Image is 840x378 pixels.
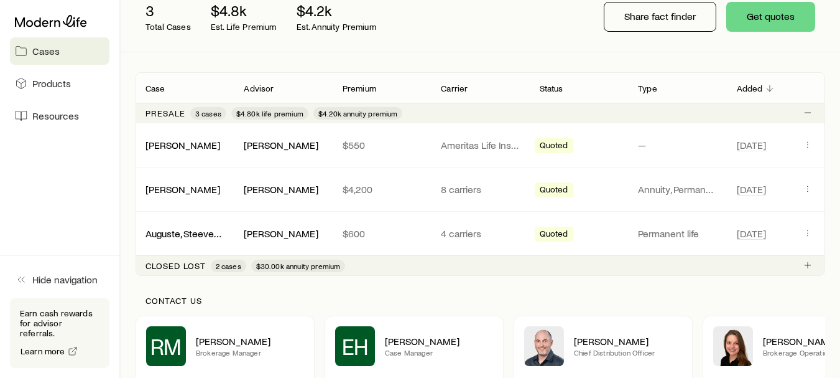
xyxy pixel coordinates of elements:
[737,183,766,196] span: [DATE]
[574,335,682,347] p: [PERSON_NAME]
[342,334,369,359] span: EH
[150,334,182,359] span: RM
[638,139,716,151] p: —
[441,139,519,151] p: Ameritas Life Insurance Corp. (Ameritas)
[20,308,99,338] p: Earn cash rewards for advisor referrals.
[638,83,657,93] p: Type
[145,139,220,152] div: [PERSON_NAME]
[136,72,825,276] div: Client cases
[343,227,421,240] p: $600
[638,227,716,240] p: Permanent life
[145,261,206,271] p: Closed lost
[244,83,274,93] p: Advisor
[737,227,766,240] span: [DATE]
[343,83,376,93] p: Premium
[10,70,109,97] a: Products
[10,266,109,293] button: Hide navigation
[441,83,468,93] p: Carrier
[385,335,493,347] p: [PERSON_NAME]
[318,108,398,118] span: $4.20k annuity premium
[196,347,304,357] p: Brokerage Manager
[297,22,376,32] p: Est. Annuity Premium
[145,296,815,306] p: Contact us
[297,2,376,19] p: $4.2k
[211,2,277,19] p: $4.8k
[195,108,221,118] span: 3 cases
[441,227,519,240] p: 4 carriers
[145,2,191,19] p: 3
[145,227,224,239] a: Auguste, Steevens
[540,184,568,197] span: Quoted
[726,2,815,32] button: Get quotes
[145,227,224,240] div: Auguste, Steevens
[244,183,318,196] div: [PERSON_NAME]
[624,10,696,22] p: Share fact finder
[244,227,318,240] div: [PERSON_NAME]
[256,261,341,271] span: $30.00k annuity premium
[145,22,191,32] p: Total Cases
[145,139,220,151] a: [PERSON_NAME]
[604,2,716,32] button: Share fact finder
[540,140,568,153] span: Quoted
[145,83,165,93] p: Case
[737,139,766,151] span: [DATE]
[10,298,109,368] div: Earn cash rewards for advisor referrals.Learn more
[145,183,220,196] div: [PERSON_NAME]
[10,102,109,130] a: Resources
[196,335,304,347] p: [PERSON_NAME]
[32,273,98,286] span: Hide navigation
[211,22,277,32] p: Est. Life Premium
[385,347,493,357] p: Case Manager
[713,326,753,366] img: Ellen Wall
[540,83,563,93] p: Status
[32,45,60,57] span: Cases
[524,326,564,366] img: Dan Pierson
[32,110,79,122] span: Resources
[10,37,109,65] a: Cases
[145,183,220,195] a: [PERSON_NAME]
[441,183,519,196] p: 8 carriers
[737,83,763,93] p: Added
[244,139,318,152] div: [PERSON_NAME]
[574,347,682,357] p: Chief Distribution Officer
[216,261,241,271] span: 2 cases
[236,108,303,118] span: $4.80k life premium
[540,229,568,242] span: Quoted
[343,183,421,196] p: $4,200
[145,108,185,118] p: Presale
[638,183,716,196] p: Annuity, Permanent life
[32,77,71,90] span: Products
[21,347,65,356] span: Learn more
[343,139,421,151] p: $550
